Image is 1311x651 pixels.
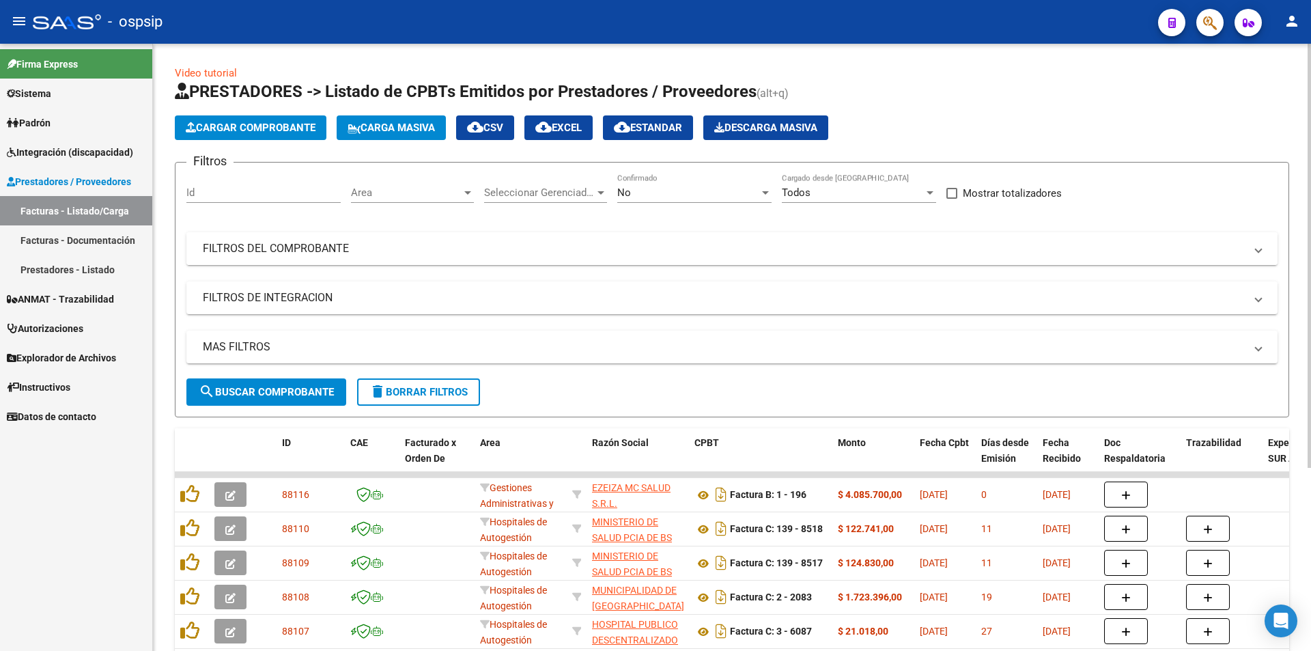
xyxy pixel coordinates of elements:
[703,115,828,140] button: Descarga Masiva
[7,174,131,189] span: Prestadores / Proveedores
[186,232,1278,265] mat-expansion-panel-header: FILTROS DEL COMPROBANTE
[730,626,812,637] strong: Factura C: 3 - 6087
[186,152,234,171] h3: Filtros
[838,523,894,534] strong: $ 122.741,00
[203,340,1245,355] mat-panel-title: MAS FILTROS
[484,186,595,199] span: Seleccionar Gerenciador
[920,557,948,568] span: [DATE]
[405,437,456,464] span: Facturado x Orden De
[1284,13,1300,29] mat-icon: person
[920,489,948,500] span: [DATE]
[914,428,976,488] datatable-header-cell: Fecha Cpbt
[282,557,309,568] span: 88109
[757,87,789,100] span: (alt+q)
[587,428,689,488] datatable-header-cell: Razón Social
[703,115,828,140] app-download-masive: Descarga masiva de comprobantes (adjuntos)
[345,428,399,488] datatable-header-cell: CAE
[981,592,992,602] span: 19
[981,523,992,534] span: 11
[592,585,684,611] span: MUNICIPALIDAD DE [GEOGRAPHIC_DATA]
[175,115,326,140] button: Cargar Comprobante
[277,428,345,488] datatable-header-cell: ID
[7,145,133,160] span: Integración (discapacidad)
[592,549,683,577] div: 30626983398
[1043,626,1071,637] span: [DATE]
[1186,437,1241,448] span: Trazabilidad
[712,586,730,608] i: Descargar documento
[1181,428,1263,488] datatable-header-cell: Trazabilidad
[617,186,631,199] span: No
[1043,523,1071,534] span: [DATE]
[592,482,671,509] span: EZEIZA MC SALUD S.R.L.
[592,617,683,646] div: 30709490571
[838,437,866,448] span: Monto
[7,57,78,72] span: Firma Express
[1043,592,1071,602] span: [DATE]
[1043,437,1081,464] span: Fecha Recibido
[456,115,514,140] button: CSV
[199,386,334,398] span: Buscar Comprobante
[175,82,757,101] span: PRESTADORES -> Listado de CPBTs Emitidos por Prestadores / Proveedores
[592,516,672,559] span: MINISTERIO DE SALUD PCIA DE BS AS
[614,122,682,134] span: Estandar
[480,516,547,543] span: Hospitales de Autogestión
[7,350,116,365] span: Explorador de Archivos
[348,122,435,134] span: Carga Masiva
[712,620,730,642] i: Descargar documento
[282,489,309,500] span: 88116
[535,122,582,134] span: EXCEL
[981,437,1029,464] span: Días desde Emisión
[838,626,888,637] strong: $ 21.018,00
[920,437,969,448] span: Fecha Cpbt
[282,437,291,448] span: ID
[282,523,309,534] span: 88110
[186,378,346,406] button: Buscar Comprobante
[592,551,672,593] span: MINISTERIO DE SALUD PCIA DE BS AS
[1104,437,1166,464] span: Doc Respaldatoria
[351,186,462,199] span: Area
[694,437,719,448] span: CPBT
[1037,428,1099,488] datatable-header-cell: Fecha Recibido
[714,122,817,134] span: Descarga Masiva
[981,557,992,568] span: 11
[614,119,630,135] mat-icon: cloud_download
[480,551,547,577] span: Hospitales de Autogestión
[369,383,386,400] mat-icon: delete
[7,321,83,336] span: Autorizaciones
[1099,428,1181,488] datatable-header-cell: Doc Respaldatoria
[524,115,593,140] button: EXCEL
[480,585,547,611] span: Hospitales de Autogestión
[603,115,693,140] button: Estandar
[11,13,27,29] mat-icon: menu
[920,592,948,602] span: [DATE]
[282,592,309,602] span: 88108
[480,619,547,646] span: Hospitales de Autogestión
[350,437,368,448] span: CAE
[782,186,810,199] span: Todos
[592,480,683,509] div: 30718225619
[1265,605,1297,637] div: Open Intercom Messenger
[203,290,1245,305] mat-panel-title: FILTROS DE INTEGRACION
[976,428,1037,488] datatable-header-cell: Días desde Emisión
[369,386,468,398] span: Borrar Filtros
[981,489,987,500] span: 0
[467,122,503,134] span: CSV
[535,119,552,135] mat-icon: cloud_download
[712,552,730,574] i: Descargar documento
[357,378,480,406] button: Borrar Filtros
[920,523,948,534] span: [DATE]
[920,626,948,637] span: [DATE]
[175,67,237,79] a: Video tutorial
[838,557,894,568] strong: $ 124.830,00
[730,524,823,535] strong: Factura C: 139 - 8518
[186,331,1278,363] mat-expansion-panel-header: MAS FILTROS
[7,86,51,101] span: Sistema
[832,428,914,488] datatable-header-cell: Monto
[689,428,832,488] datatable-header-cell: CPBT
[7,380,70,395] span: Instructivos
[1043,557,1071,568] span: [DATE]
[108,7,163,37] span: - ospsip
[337,115,446,140] button: Carga Masiva
[282,626,309,637] span: 88107
[730,490,806,501] strong: Factura B: 1 - 196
